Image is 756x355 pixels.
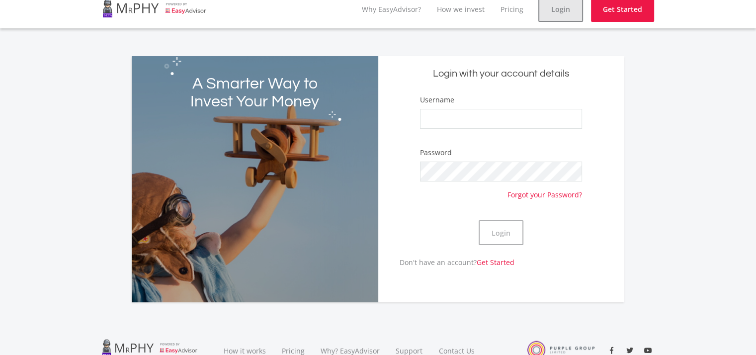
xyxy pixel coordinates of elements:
[378,257,514,267] p: Don't have an account?
[181,75,329,111] h2: A Smarter Way to Invest Your Money
[477,258,514,267] a: Get Started
[420,148,452,158] label: Password
[479,220,523,245] button: Login
[420,95,454,105] label: Username
[437,4,485,14] a: How we invest
[501,4,523,14] a: Pricing
[362,4,421,14] a: Why EasyAdvisor?
[507,181,582,200] a: Forgot your Password?
[386,67,617,81] h5: Login with your account details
